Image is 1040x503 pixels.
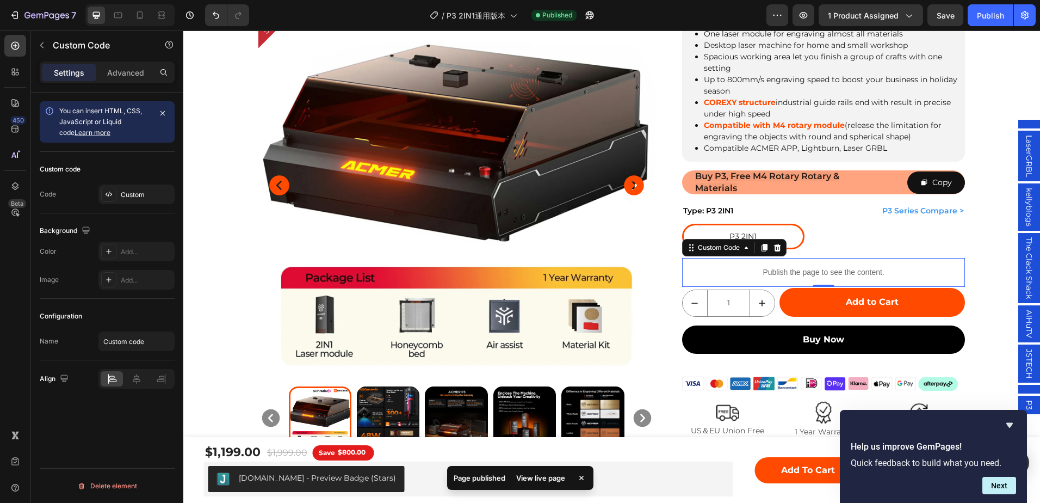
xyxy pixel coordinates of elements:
div: Custom Code [512,212,559,222]
span: JSTECH [840,318,851,348]
div: $800.00 [153,416,183,428]
a: Learn more [75,128,110,137]
p: Advanced [107,67,144,78]
li: (release the limitation for engraving the objects with round and spherical shape) [521,89,782,112]
span: You can insert HTML, CSS, JavaScript or Liquid code [59,107,142,137]
input: quantity [524,260,567,286]
p: Custom Code [53,39,145,52]
span: kellyblogs [840,157,851,196]
div: Align [40,372,71,387]
p: 1 Year Warranty [596,395,685,408]
button: decrement [499,260,524,286]
span: Published [542,10,572,20]
h2: Help us improve GemPages! [851,440,1016,453]
div: Color [40,247,57,256]
button: Delete element [40,477,175,495]
img: ACMER P3 IR＆Diode Enclosed Dual Laser Engraver-payment [499,345,782,362]
button: Judge.me - Preview Badge (Stars) [25,435,221,462]
button: Hide survey [1003,419,1016,432]
p: Quick feedback to build what you need. [851,458,1016,468]
div: Add... [121,275,172,285]
button: Carousel Back Arrow [77,376,98,398]
div: View live page [510,470,572,486]
button: Add to Cart [596,257,782,286]
img: ACMER P3 IR＆Diode Enclosed Dual Laser Engraver-return [725,371,747,394]
img: ACMER P3 IR＆Diode Enclosed Dual Laser Engraver-warranty [629,371,652,394]
strong: Compatible with M4 rotary module [521,90,661,100]
a: p3 series compare > [699,175,781,185]
button: Publish [968,4,1013,26]
div: Background [40,224,92,238]
button: Add to Cart [572,427,678,453]
button: Carousel Next Arrow [438,143,463,167]
button: 1 product assigned [819,4,923,26]
span: P3激光头的区别 [840,370,851,379]
div: Image [40,275,59,285]
div: Custom code [40,164,81,174]
span: Buy P3, Free M4 Rotary Rotary & Materials [512,140,656,163]
p: 30 Days Return [691,395,781,408]
span: Save [937,11,955,20]
button: Copy [724,141,782,163]
div: Code [40,189,56,199]
div: Delete element [77,480,137,493]
div: Beta [8,199,26,208]
strong: COREXY structure [521,67,592,77]
div: Configuration [40,311,82,321]
img: ACMER P3 IR＆Diode Enclosed Dual Laser Engraver-shipping [533,371,556,394]
li: Desktop laser machine for home and small workshop [521,9,782,21]
span: / [442,10,444,21]
p: US＆EU Union Free Shipping and tax [500,395,589,418]
span: P3 2IN1通用版本 [447,10,505,21]
button: Carousel Back Arrow [84,143,108,167]
div: Help us improve GemPages! [851,419,1016,494]
div: Publish [977,10,1004,21]
span: 1 product assigned [828,10,899,21]
button: 7 [4,4,81,26]
div: Save [134,416,153,429]
div: Add... [121,247,172,257]
span: The Clack Shack [840,207,851,268]
li: Compatible ACMER APP, Lightburn, Laser GRBL [521,112,782,124]
span: LaserGRBL [840,105,851,146]
li: Up to 800mm/s engraving speed to boost your business in holiday season [521,44,782,66]
button: Buy Now [499,295,782,324]
div: Custom [121,190,172,200]
li: industrial guide rails end with result in precise under high speed [521,66,782,89]
div: 450 [10,116,26,125]
button: Next question [982,477,1016,494]
button: Carousel Next Arrow [448,376,470,398]
legend: Type: P3 2IN1 [499,173,551,188]
iframe: Design area [183,30,1040,503]
span: P3 2IN1 [546,201,573,211]
div: Undo/Redo [205,4,249,26]
p: Settings [54,67,84,78]
p: Page published [454,473,505,483]
div: Name [40,336,58,346]
button: Save [927,4,963,26]
p: 7 [71,9,76,22]
button: Buy Now [687,425,837,454]
p: Publish the page to see the content. [499,236,782,248]
li: Spacious working area let you finish a group of crafts with one setting [521,21,782,44]
button: increment [567,260,591,286]
span: AlHuTV [840,279,851,308]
